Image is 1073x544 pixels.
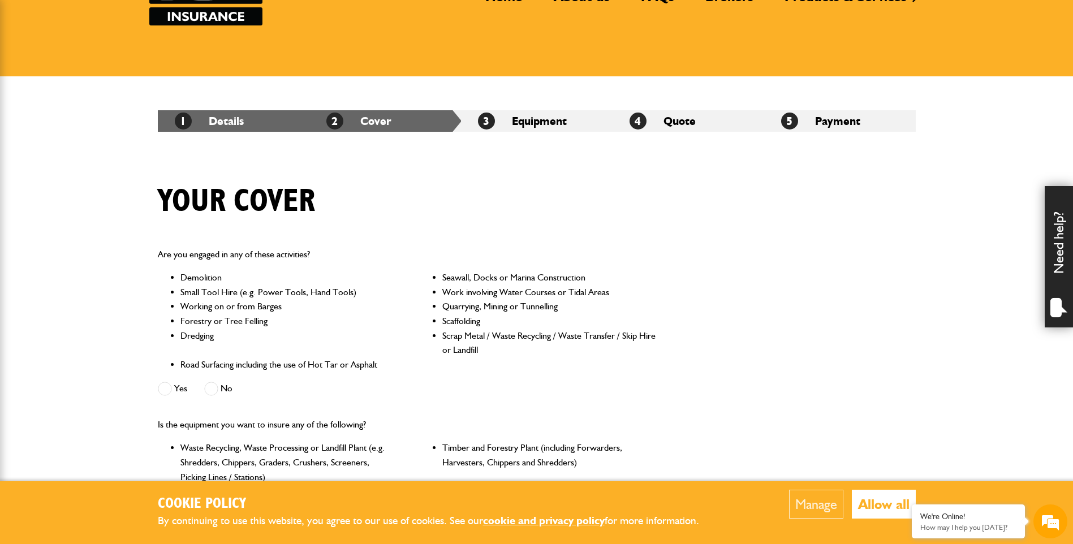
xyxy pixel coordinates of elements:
li: Small Tool Hire (e.g. Power Tools, Hand Tools) [180,285,395,300]
li: Demolition [180,270,395,285]
p: Are you engaged in any of these activities? [158,247,657,262]
div: Chat with us now [59,63,190,78]
p: Is the equipment you want to insure any of the following? [158,417,657,432]
span: 3 [478,113,495,129]
li: Dredging [180,329,395,357]
li: Scaffolding [442,314,657,329]
li: Quote [613,110,764,132]
li: Cover [309,110,461,132]
input: Enter your email address [15,138,206,163]
li: Equipment [461,110,613,132]
li: Work involving Water Courses or Tidal Areas [442,285,657,300]
li: Quarrying, Mining or Tunnelling [442,299,657,314]
label: No [204,382,232,396]
button: Manage [789,490,843,519]
h2: Cookie Policy [158,495,718,513]
button: Allow all [852,490,916,519]
p: By continuing to use this website, you agree to our use of cookies. See our for more information. [158,512,718,530]
span: 1 [175,113,192,129]
li: Payment [764,110,916,132]
a: cookie and privacy policy [483,514,605,527]
li: Road Surfacing including the use of Hot Tar or Asphalt [180,357,395,372]
span: 5 [781,113,798,129]
p: How may I help you today? [920,523,1016,532]
h1: Your cover [158,183,315,221]
div: We're Online! [920,512,1016,521]
li: Working on or from Barges [180,299,395,314]
span: 4 [630,113,647,129]
li: Timber and Forestry Plant (including Forwarders, Harvesters, Chippers and Shredders) [442,441,657,484]
span: 2 [326,113,343,129]
a: 1Details [175,114,244,128]
input: Enter your phone number [15,171,206,196]
textarea: Type your message and hit 'Enter' [15,205,206,339]
li: Seawall, Docks or Marina Construction [442,270,657,285]
div: Need help? [1045,186,1073,327]
div: Minimize live chat window [186,6,213,33]
li: Waste Recycling, Waste Processing or Landfill Plant (e.g. Shredders, Chippers, Graders, Crushers,... [180,441,395,484]
label: Yes [158,382,187,396]
li: Scrap Metal / Waste Recycling / Waste Transfer / Skip Hire or Landfill [442,329,657,357]
input: Enter your last name [15,105,206,129]
em: Start Chat [154,348,205,364]
li: Forestry or Tree Felling [180,314,395,329]
img: d_20077148190_company_1631870298795_20077148190 [19,63,48,79]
